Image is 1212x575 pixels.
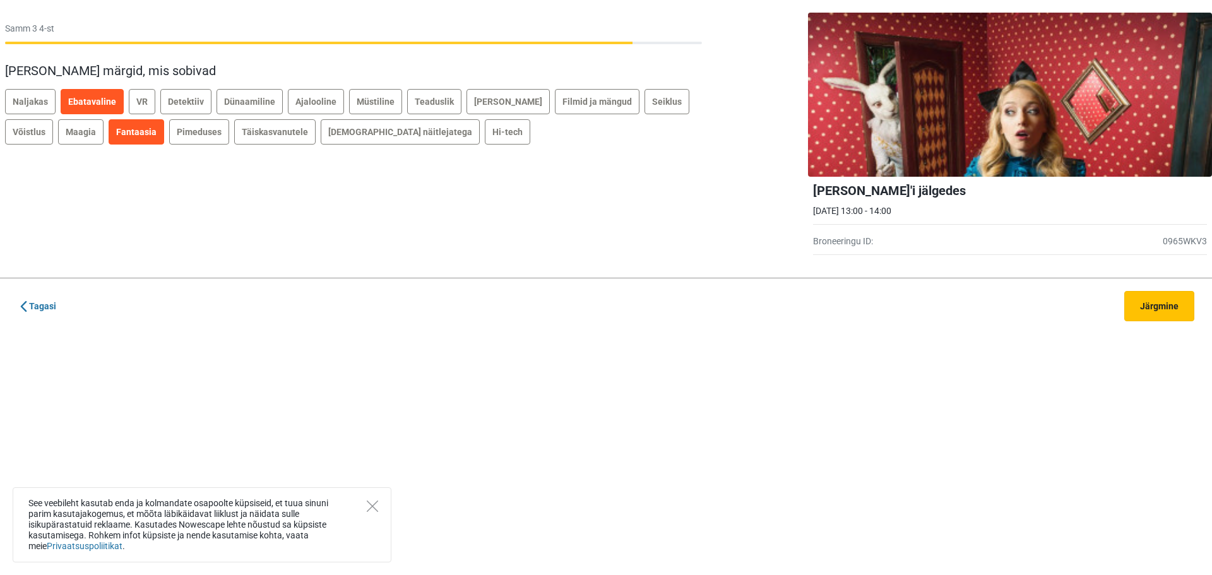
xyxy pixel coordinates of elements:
span: Võistlus [13,127,45,137]
a: Privaatsuspoliitikat [47,541,122,551]
span: [PERSON_NAME] märgid, mis sobivad [5,63,216,78]
a: Tagasi [18,291,72,321]
span: Pimeduses [177,127,222,137]
span: Dünaamiline [224,97,275,107]
span: Filmid ja mängud [562,97,632,107]
span: Ajalooline [295,97,336,107]
span: Ebatavaline [68,97,116,107]
h2: [PERSON_NAME]'i jälgedes [813,183,1207,198]
div: Broneeringu ID: [808,235,1010,248]
button: Close [367,501,378,512]
span: Naljakas [13,97,48,107]
span: Täiskasvanutele [242,127,308,137]
p: Samm 3 4-st [5,22,702,35]
span: Maagia [66,127,96,137]
button: Järgmine [1124,291,1194,321]
div: 0965WKV3 [1010,235,1212,248]
div: See veebileht kasutab enda ja kolmandate osapoolte küpsiseid, et tuua sinuni parim kasutajakogemu... [13,487,391,562]
span: Seiklus [652,97,682,107]
span: Müstiline [357,97,395,107]
span: [DEMOGRAPHIC_DATA] näitlejatega [328,127,472,137]
span: Detektiiv [168,97,204,107]
span: VR [136,97,148,107]
span: Fantaasia [116,127,157,137]
span: Hi-tech [492,127,523,137]
div: [DATE] 13:00 - 14:00 [808,205,1212,218]
span: [PERSON_NAME] [474,97,542,107]
span: Teaduslik [415,97,454,107]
